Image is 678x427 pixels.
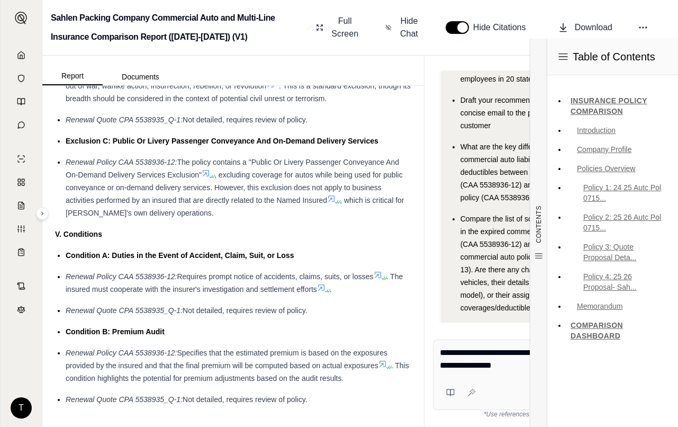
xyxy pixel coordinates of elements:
[7,45,35,66] a: Home
[7,148,35,170] a: Single Policy
[575,21,612,34] span: Download
[11,397,32,419] div: T
[7,242,35,263] a: Coverage Table
[66,158,399,179] span: The policy contains a "Public Or Livery Passenger Conveyance And On-Demand Delivery Services Excl...
[183,115,308,124] span: Not detailed, requires review of policy.
[330,285,332,293] span: .
[566,238,670,266] a: Policy 3: Quote Proposal Deta...
[51,8,303,47] h2: Sahlen Packing Company Commercial Auto and Multi-Line Insurance Comparison Report ([DATE]-[DATE])...
[11,7,32,29] button: Expand sidebar
[7,68,35,89] a: Documents Vault
[66,171,403,204] span: , excluding coverage for autos while being used for public conveyance or on-demand delivery servi...
[566,179,670,207] a: Policy 1: 24 25 Autc Pol 0715...
[473,21,532,34] span: Hide Citations
[66,251,294,260] span: Condition A: Duties in the Event of Accident, Claim, Suit, or Loss
[7,91,35,112] a: Prompt Library
[566,317,670,344] a: COMPARISON DASHBOARD
[66,115,183,124] span: Renewal Quote CPA 5538935_Q-1:
[566,160,670,177] a: Policies Overview
[66,306,183,315] span: Renewal Quote CPA 5538935_Q-1:
[183,306,308,315] span: Not detailed, requires review of policy.
[566,92,670,120] a: INSURANCE POLICY COMPARISON
[460,143,588,202] span: What are the key differences in commercial auto liability limits and deductibles between the expi...
[42,67,103,85] button: Report
[312,11,364,45] button: Full Screen
[330,15,360,40] span: Full Screen
[566,298,670,315] a: Memorandum
[183,395,308,404] span: Not detailed, requires review of policy.
[66,137,378,145] span: Exclusion C: Public Or Livery Passenger Conveyance And On-Demand Delivery Services
[66,349,177,357] span: Renewal Policy CAA 5538936-12:
[66,349,387,370] span: Specifies that the estimated premium is based on the exposures provided by the insured and that t...
[433,410,665,419] div: *Use references provided to verify information.
[7,114,35,136] a: Chat
[55,230,102,238] strong: V. Conditions
[460,215,589,312] span: Compare the list of scheduled vehicles in the expired commercial auto policy (CAA 5538936-12) and...
[566,122,670,139] a: Introduction
[554,17,617,38] button: Download
[66,395,183,404] span: Renewal Quote CPA 5538935_Q-1:
[535,206,543,243] span: CONTENTS
[566,141,670,158] a: Company Profile
[566,209,670,236] a: Policy 2: 25 26 Autc Pol 0715...
[66,196,404,217] span: , which is critical for [PERSON_NAME]'s own delivery operations.
[7,218,35,239] a: Custom Report
[398,15,420,40] span: Hide Chat
[66,272,177,281] span: Renewal Policy CAA 5538936-12:
[177,272,373,281] span: Requires prompt notice of accidents, claims, suits, or losses
[103,68,178,85] button: Documents
[573,49,655,64] span: Table of Contents
[381,11,424,45] button: Hide Chat
[7,299,35,320] a: Legal Search Engine
[566,268,670,296] a: Policy 4: 25 26 Proposal- Sah...
[460,96,571,130] span: Draft your recommendation into a concise email to the prospective customer
[7,195,35,216] a: Claim Coverage
[66,158,177,166] span: Renewal Policy CAA 5538936-12:
[15,12,28,24] img: Expand sidebar
[7,275,35,297] a: Contract Analysis
[7,172,35,193] a: Policy Comparisons
[66,327,165,336] span: Condition B: Premium Audit
[36,207,49,220] button: Expand sidebar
